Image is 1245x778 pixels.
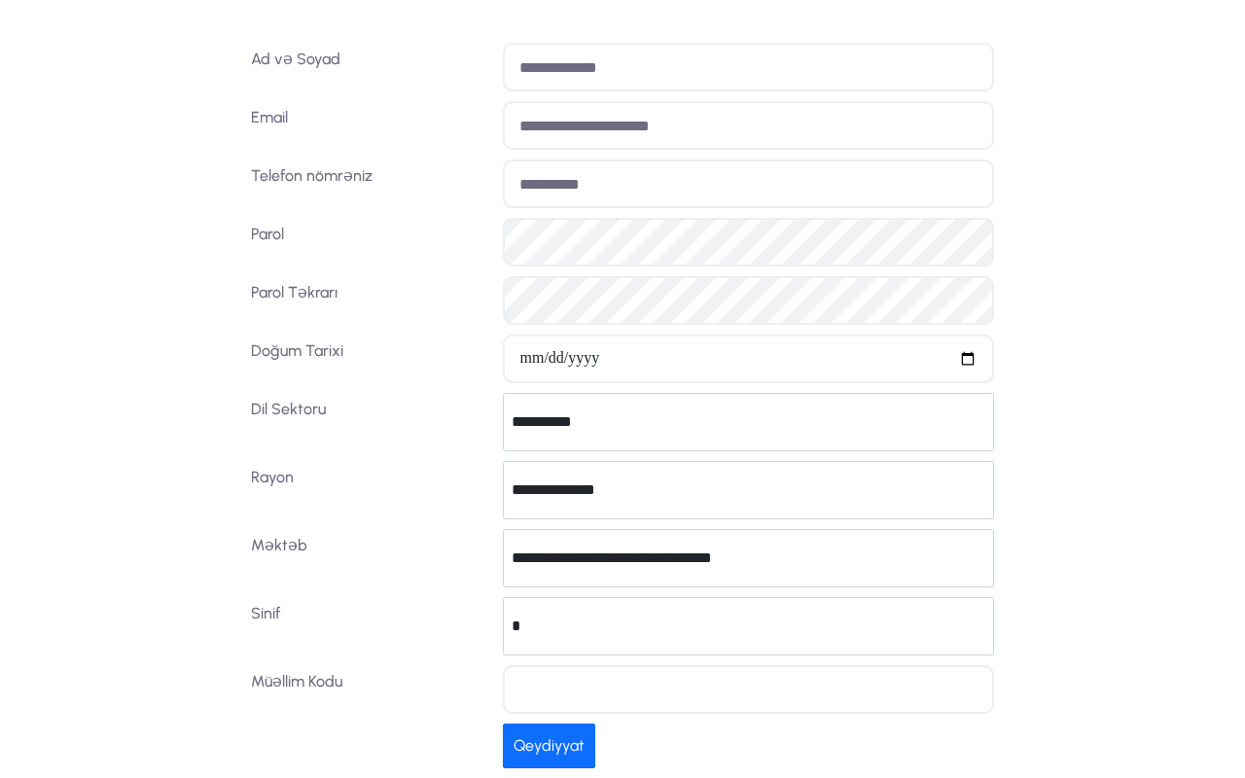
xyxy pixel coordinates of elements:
[243,335,496,383] label: Doğum Tarixi
[243,665,496,714] label: Müəllim Kodu
[503,724,595,768] button: Qeydiyyat
[243,159,496,208] label: Telefon nömrəniz
[243,597,496,655] label: Sinif
[243,43,496,91] label: Ad və Soyad
[243,218,496,266] label: Parol
[243,101,496,150] label: Email
[243,529,496,587] label: Məktəb
[243,276,496,325] label: Parol Təkrarı
[243,393,496,451] label: Dil Sektoru
[243,461,496,519] label: Rayon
